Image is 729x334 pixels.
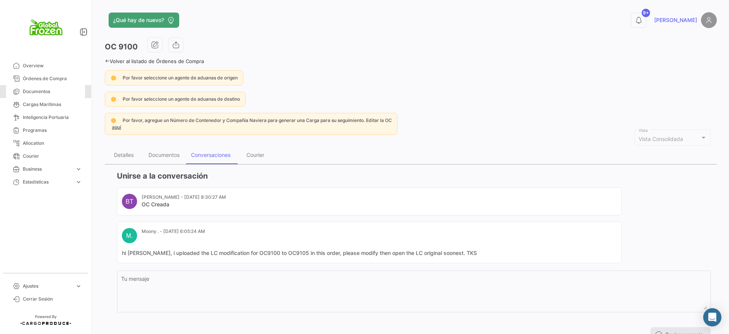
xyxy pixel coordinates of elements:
[27,9,65,47] img: logo+global+frozen.png
[122,249,617,257] mat-card-content: hi [PERSON_NAME], i uploaded the LC modification for OC9100 to OC9105 in this order, please modif...
[105,41,138,52] h3: OC 9100
[639,136,683,142] span: Vista Consolidada
[122,194,137,209] div: BT
[122,228,137,243] div: M.
[6,111,85,124] a: Inteligencia Portuaria
[109,13,179,28] button: ¿Qué hay de nuevo?
[6,98,85,111] a: Cargas Marítimas
[113,16,164,24] span: ¿Qué hay de nuevo?
[117,171,711,181] h3: Unirse a la conversación
[23,101,82,108] span: Cargas Marítimas
[142,201,226,208] mat-card-title: OC Creada
[142,194,226,201] mat-card-subtitle: [PERSON_NAME] - [DATE] 8:30:27 AM
[6,137,85,150] a: Allocation
[123,75,238,81] span: Por favor seleccione un agente de aduanas de origen
[23,153,82,160] span: Courier
[703,308,721,326] div: Abrir Intercom Messenger
[6,150,85,163] a: Courier
[123,117,392,123] span: Por favor, agregue un Número de Contenedor y Compañía Naviera para generar una Carga para su segu...
[23,296,82,302] span: Cerrar Sesión
[148,152,180,158] div: Documentos
[23,140,82,147] span: Allocation
[114,152,134,158] div: Detalles
[23,62,82,69] span: Overview
[6,59,85,72] a: Overview
[246,152,264,158] div: Courier
[75,179,82,185] span: expand_more
[110,124,123,130] a: aquí
[6,72,85,85] a: Órdenes de Compra
[23,127,82,134] span: Programas
[23,283,72,290] span: Ajustes
[191,152,230,158] div: Conversaciones
[701,12,717,28] img: placeholder-user.png
[23,75,82,82] span: Órdenes de Compra
[123,96,240,102] span: Por favor seleccione un agente de aduanas de destino
[105,58,204,64] a: Volver al listado de Órdenes de Compra
[23,179,72,185] span: Estadísticas
[75,283,82,290] span: expand_more
[142,228,205,235] mat-card-subtitle: Moony . - [DATE] 6:05:24 AM
[23,166,72,173] span: Business
[6,85,85,98] a: Documentos
[654,16,697,24] span: [PERSON_NAME]
[75,166,82,173] span: expand_more
[6,124,85,137] a: Programas
[23,114,82,121] span: Inteligencia Portuaria
[23,88,82,95] span: Documentos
